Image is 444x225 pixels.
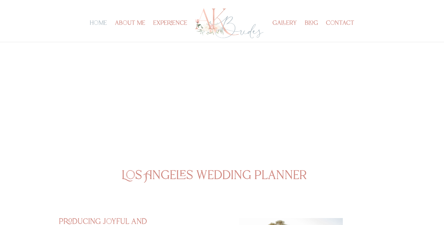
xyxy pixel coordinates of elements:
a: experience [153,21,187,42]
h1: Los Angeles wedding planner [122,170,322,185]
a: about me [115,21,145,42]
a: home [90,21,107,42]
a: gallery [272,21,297,42]
img: Los Angeles Wedding Planner - AK Brides [194,7,264,40]
a: blog [305,21,318,42]
a: contact [326,21,354,42]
